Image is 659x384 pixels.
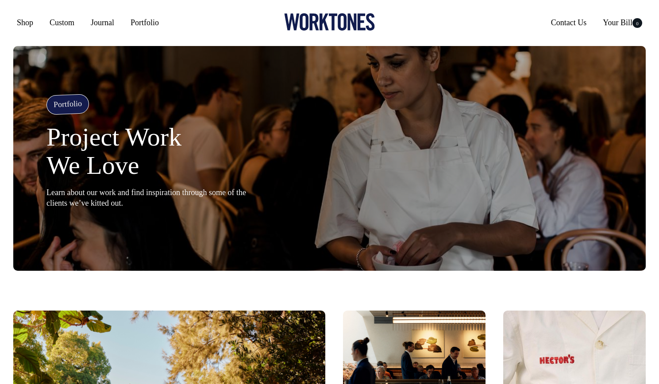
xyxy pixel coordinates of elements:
[547,15,590,31] a: Contact Us
[87,15,118,31] a: Journal
[46,123,268,180] h1: Project Work We Love
[127,15,162,31] a: Portfolio
[46,94,89,115] h4: Portfolio
[13,15,37,31] a: Shop
[46,15,78,31] a: Custom
[632,18,642,28] span: 0
[46,187,268,208] p: Learn about our work and find inspiration through some of the clients we’ve kitted out.
[599,15,646,31] a: Your Bill0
